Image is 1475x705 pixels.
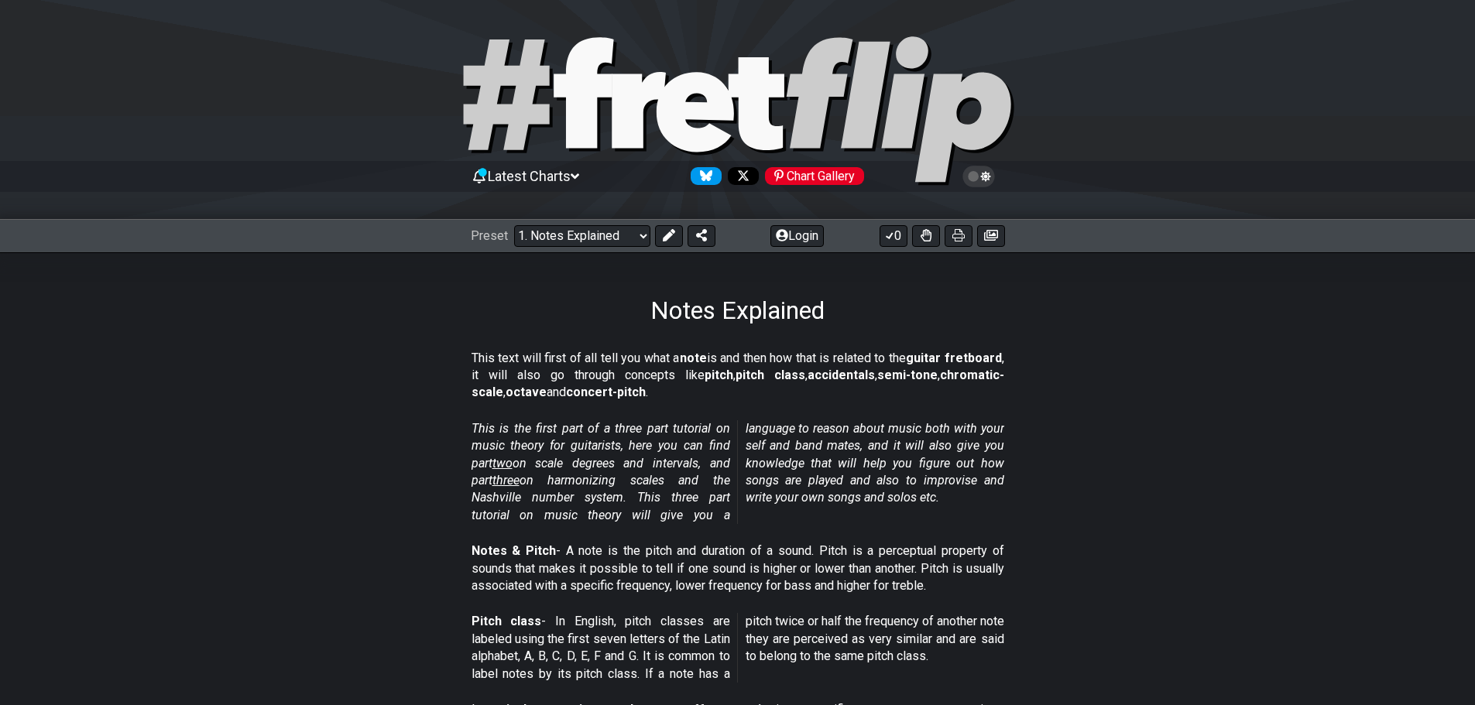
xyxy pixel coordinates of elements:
[492,456,513,471] span: two
[770,225,824,247] button: Login
[977,225,1005,247] button: Create image
[471,228,508,243] span: Preset
[705,368,733,382] strong: pitch
[808,368,875,382] strong: accidentals
[680,351,707,365] strong: note
[472,350,1004,402] p: This text will first of all tell you what a is and then how that is related to the , it will also...
[970,169,988,183] span: Toggle light / dark theme
[736,368,805,382] strong: pitch class
[759,167,864,185] a: #fretflip at Pinterest
[906,351,1002,365] strong: guitar fretboard
[472,542,1004,594] p: - A note is the pitch and duration of a sound. Pitch is a perceptual property of sounds that make...
[945,225,972,247] button: Print
[514,225,650,247] select: Preset
[472,613,1004,683] p: - In English, pitch classes are labeled using the first seven letters of the Latin alphabet, A, B...
[472,543,556,558] strong: Notes & Pitch
[765,167,864,185] div: Chart Gallery
[650,296,825,325] h1: Notes Explained
[506,385,547,399] strong: octave
[655,225,683,247] button: Edit Preset
[472,614,542,628] strong: Pitch class
[722,167,759,185] a: Follow #fretflip at X
[684,167,722,185] a: Follow #fretflip at Bluesky
[566,385,646,399] strong: concert-pitch
[880,225,907,247] button: 0
[688,225,715,247] button: Share Preset
[488,168,571,184] span: Latest Charts
[492,473,520,488] span: three
[912,225,940,247] button: Toggle Dexterity for all fretkits
[472,421,1004,522] em: This is the first part of a three part tutorial on music theory for guitarists, here you can find...
[877,368,938,382] strong: semi-tone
